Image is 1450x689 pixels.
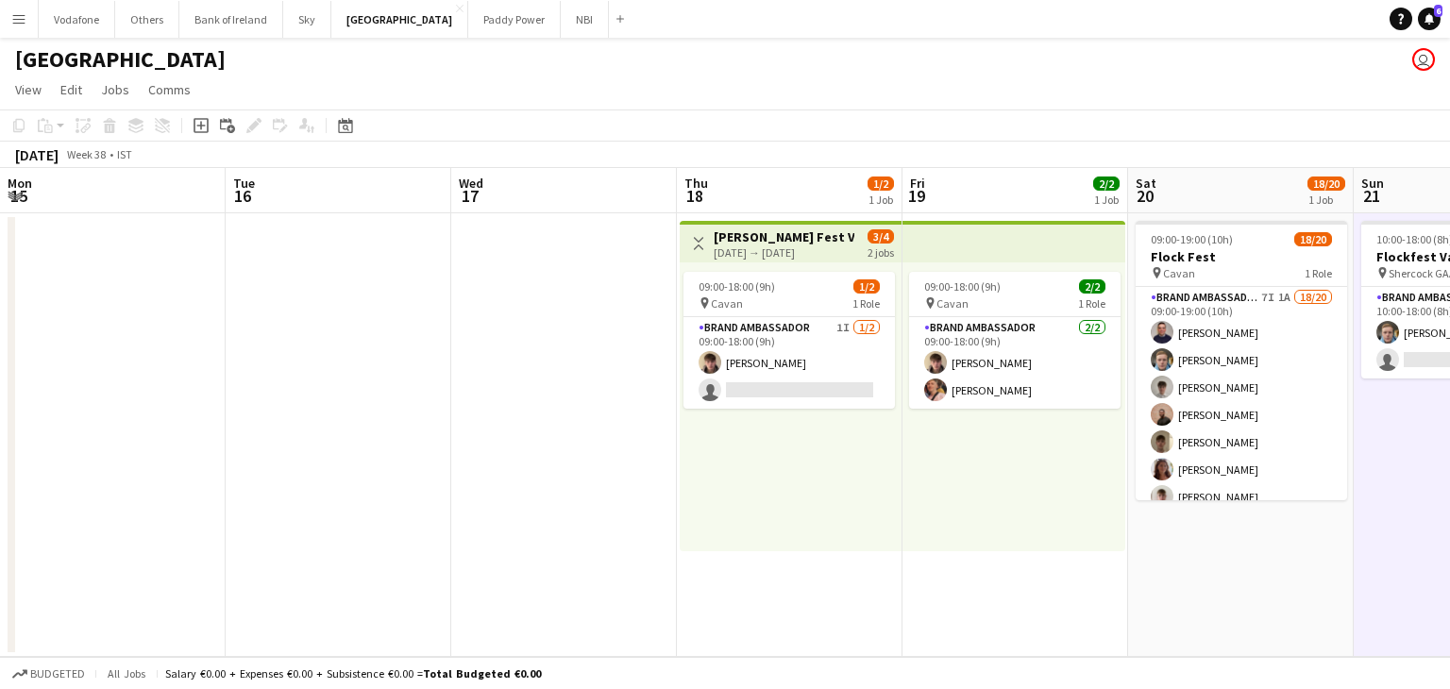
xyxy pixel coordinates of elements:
[1294,232,1332,246] span: 18/20
[714,228,854,245] h3: [PERSON_NAME] Fest VAN DRIVER
[868,193,893,207] div: 1 Job
[230,185,255,207] span: 16
[60,81,82,98] span: Edit
[456,185,483,207] span: 17
[15,145,59,164] div: [DATE]
[468,1,561,38] button: Paddy Power
[853,279,880,294] span: 1/2
[683,272,895,409] app-job-card: 09:00-18:00 (9h)1/2 Cavan1 RoleBrand Ambassador1I1/209:00-18:00 (9h)[PERSON_NAME]
[868,229,894,244] span: 3/4
[423,666,541,681] span: Total Budgeted €0.00
[1305,266,1332,280] span: 1 Role
[1308,193,1344,207] div: 1 Job
[684,175,708,192] span: Thu
[39,1,115,38] button: Vodafone
[699,279,775,294] span: 09:00-18:00 (9h)
[1307,176,1345,191] span: 18/20
[8,175,32,192] span: Mon
[5,185,32,207] span: 15
[683,317,895,409] app-card-role: Brand Ambassador1I1/209:00-18:00 (9h)[PERSON_NAME]
[1151,232,1233,246] span: 09:00-19:00 (10h)
[30,667,85,681] span: Budgeted
[179,1,283,38] button: Bank of Ireland
[1434,5,1442,17] span: 6
[117,147,132,161] div: IST
[165,666,541,681] div: Salary €0.00 + Expenses €0.00 + Subsistence €0.00 =
[8,77,49,102] a: View
[53,77,90,102] a: Edit
[1094,193,1119,207] div: 1 Job
[148,81,191,98] span: Comms
[233,175,255,192] span: Tue
[682,185,708,207] span: 18
[1093,176,1120,191] span: 2/2
[15,81,42,98] span: View
[714,245,854,260] div: [DATE] → [DATE]
[1361,175,1384,192] span: Sun
[1136,175,1156,192] span: Sat
[936,296,969,311] span: Cavan
[101,81,129,98] span: Jobs
[1078,296,1105,311] span: 1 Role
[15,45,226,74] h1: [GEOGRAPHIC_DATA]
[561,1,609,38] button: NBI
[283,1,331,38] button: Sky
[909,317,1121,409] app-card-role: Brand Ambassador2/209:00-18:00 (9h)[PERSON_NAME][PERSON_NAME]
[852,296,880,311] span: 1 Role
[459,175,483,192] span: Wed
[1136,248,1347,265] h3: Flock Fest
[907,185,925,207] span: 19
[868,244,894,260] div: 2 jobs
[141,77,198,102] a: Comms
[910,175,925,192] span: Fri
[1163,266,1195,280] span: Cavan
[1412,48,1435,71] app-user-avatar: Katie Shovlin
[1136,221,1347,500] app-job-card: 09:00-19:00 (10h)18/20Flock Fest Cavan1 RoleBrand Ambassador7I1A18/2009:00-19:00 (10h)[PERSON_NAM...
[1079,279,1105,294] span: 2/2
[115,1,179,38] button: Others
[331,1,468,38] button: [GEOGRAPHIC_DATA]
[1418,8,1441,30] a: 6
[909,272,1121,409] app-job-card: 09:00-18:00 (9h)2/2 Cavan1 RoleBrand Ambassador2/209:00-18:00 (9h)[PERSON_NAME][PERSON_NAME]
[924,279,1001,294] span: 09:00-18:00 (9h)
[9,664,88,684] button: Budgeted
[62,147,110,161] span: Week 38
[93,77,137,102] a: Jobs
[1358,185,1384,207] span: 21
[868,176,894,191] span: 1/2
[1133,185,1156,207] span: 20
[711,296,743,311] span: Cavan
[104,666,149,681] span: All jobs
